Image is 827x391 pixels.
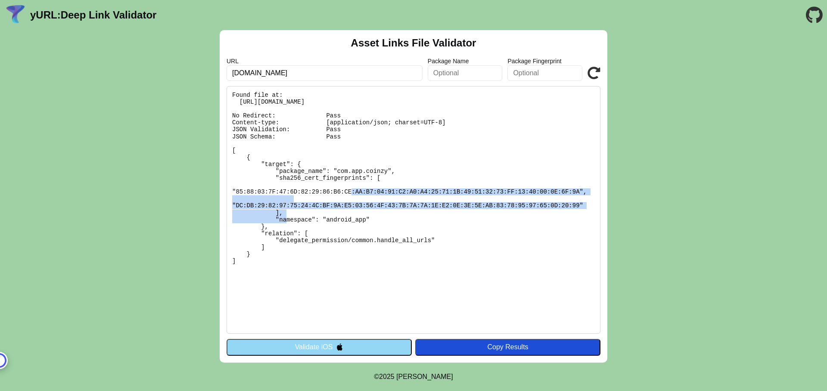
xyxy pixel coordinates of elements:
a: Michael Ibragimchayev's Personal Site [396,373,453,380]
label: Package Fingerprint [507,58,582,65]
label: Package Name [428,58,503,65]
a: yURL:Deep Link Validator [30,9,156,21]
h2: Asset Links File Validator [351,37,476,49]
label: URL [227,58,423,65]
div: Copy Results [420,343,596,351]
button: Copy Results [415,339,600,355]
input: Required [227,65,423,81]
footer: © [374,363,453,391]
img: yURL Logo [4,4,27,26]
img: appleIcon.svg [336,343,343,351]
input: Optional [507,65,582,81]
input: Optional [428,65,503,81]
span: 2025 [379,373,395,380]
button: Validate iOS [227,339,412,355]
pre: Found file at: [URL][DOMAIN_NAME] No Redirect: Pass Content-type: [application/json; charset=UTF-... [227,86,600,334]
